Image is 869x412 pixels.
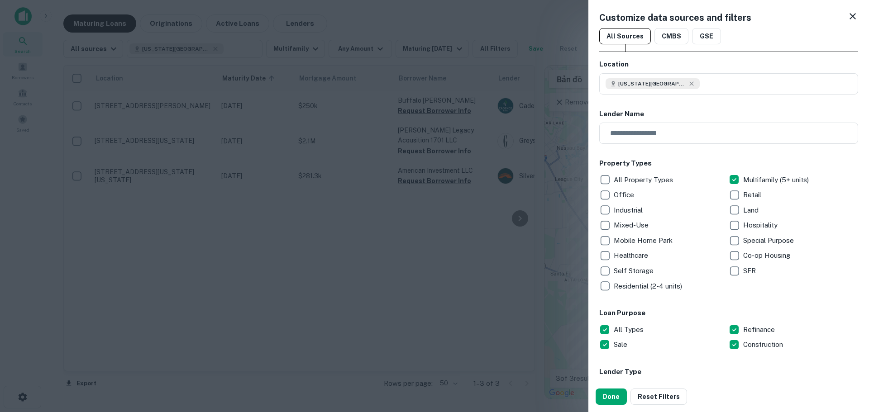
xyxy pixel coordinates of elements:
p: Mobile Home Park [614,235,674,246]
h6: Lender Name [599,109,858,119]
p: All Property Types [614,175,675,185]
h6: Property Types [599,158,858,169]
p: Co-op Housing [743,250,792,261]
button: Reset Filters [630,388,687,405]
iframe: Chat Widget [824,311,869,354]
p: SFR [743,265,758,276]
p: Multifamily (5+ units) [743,175,811,185]
p: Self Storage [614,265,655,276]
p: Hospitality [743,220,779,231]
p: Construction [743,339,785,350]
p: Office [614,189,636,200]
span: [US_STATE][GEOGRAPHIC_DATA], [US_STATE], [GEOGRAPHIC_DATA] [618,80,686,88]
button: CMBS [654,28,688,44]
h6: Location [599,59,858,70]
p: Special Purpose [743,235,796,246]
button: All Sources [599,28,651,44]
h6: Loan Purpose [599,308,858,318]
h5: Customize data sources and filters [599,11,751,24]
p: Mixed-Use [614,220,650,231]
p: Land [743,205,760,216]
h6: Lender Type [599,367,858,377]
p: Industrial [614,205,645,216]
p: Retail [743,189,763,200]
p: Healthcare [614,250,650,261]
button: GSE [692,28,721,44]
p: All Types [614,324,645,335]
div: Tiện ích trò chuyện [824,311,869,354]
p: Residential (2-4 units) [614,281,684,292]
p: Refinance [743,324,777,335]
button: Done [596,388,627,405]
p: Sale [614,339,629,350]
